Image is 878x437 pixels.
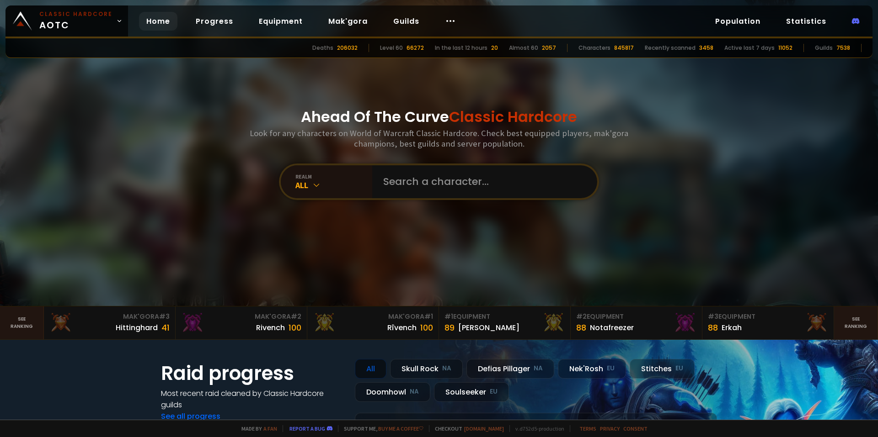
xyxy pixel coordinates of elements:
[490,387,498,396] small: EU
[39,10,112,32] span: AOTC
[256,322,285,333] div: Rivench
[161,411,220,421] a: See all progress
[439,306,571,339] a: #1Equipment89[PERSON_NAME]
[579,425,596,432] a: Terms
[534,364,543,373] small: NA
[5,5,128,37] a: Classic HardcoreAOTC
[312,44,333,52] div: Deaths
[176,306,307,339] a: Mak'Gora#2Rivench100
[558,359,626,379] div: Nek'Rosh
[576,312,587,321] span: # 2
[295,180,372,190] div: All
[301,106,577,128] h1: Ahead Of The Curve
[509,425,564,432] span: v. d752d5 - production
[380,44,403,52] div: Level 60
[289,425,325,432] a: Report a bug
[252,12,310,31] a: Equipment
[236,425,277,432] span: Made by
[387,322,417,333] div: Rîvench
[815,44,833,52] div: Guilds
[246,128,632,149] h3: Look for any characters on World of Warcraft Classic Hardcore. Check best equipped players, mak'g...
[181,312,301,321] div: Mak'Gora
[702,306,834,339] a: #3Equipment88Erkah
[576,312,696,321] div: Equipment
[337,44,358,52] div: 206032
[675,364,683,373] small: EU
[139,12,177,31] a: Home
[378,165,586,198] input: Search a character...
[390,359,463,379] div: Skull Rock
[779,12,834,31] a: Statistics
[386,12,427,31] a: Guilds
[355,359,386,379] div: All
[355,382,430,402] div: Doomhowl
[600,425,620,432] a: Privacy
[307,306,439,339] a: Mak'Gora#1Rîvench100
[291,312,301,321] span: # 2
[576,321,586,334] div: 88
[491,44,498,52] div: 20
[338,425,423,432] span: Support me,
[444,321,455,334] div: 89
[444,312,453,321] span: # 1
[458,322,519,333] div: [PERSON_NAME]
[44,306,176,339] a: Mak'Gora#3Hittinghard41
[607,364,615,373] small: EU
[378,425,423,432] a: Buy me a coffee
[542,44,556,52] div: 2057
[836,44,850,52] div: 7538
[699,44,713,52] div: 3458
[161,359,344,388] h1: Raid progress
[708,321,718,334] div: 88
[630,359,695,379] div: Stitches
[407,44,424,52] div: 66272
[724,44,775,52] div: Active last 7 days
[708,312,828,321] div: Equipment
[708,12,768,31] a: Population
[614,44,634,52] div: 845817
[263,425,277,432] a: a fan
[509,44,538,52] div: Almost 60
[722,322,742,333] div: Erkah
[410,387,419,396] small: NA
[449,106,577,127] span: Classic Hardcore
[590,322,634,333] div: Notafreezer
[161,321,170,334] div: 41
[313,312,433,321] div: Mak'Gora
[295,173,372,180] div: realm
[466,359,554,379] div: Defias Pillager
[435,44,487,52] div: In the last 12 hours
[442,364,451,373] small: NA
[571,306,702,339] a: #2Equipment88Notafreezer
[578,44,610,52] div: Characters
[834,306,878,339] a: Seeranking
[623,425,648,432] a: Consent
[424,312,433,321] span: # 1
[116,322,158,333] div: Hittinghard
[289,321,301,334] div: 100
[444,312,565,321] div: Equipment
[778,44,792,52] div: 11052
[159,312,170,321] span: # 3
[39,10,112,18] small: Classic Hardcore
[321,12,375,31] a: Mak'gora
[188,12,241,31] a: Progress
[645,44,696,52] div: Recently scanned
[49,312,170,321] div: Mak'Gora
[708,312,718,321] span: # 3
[429,425,504,432] span: Checkout
[161,388,344,411] h4: Most recent raid cleaned by Classic Hardcore guilds
[420,321,433,334] div: 100
[355,413,717,437] a: a month agozgpetri on godDefias Pillager8 /90
[464,425,504,432] a: [DOMAIN_NAME]
[434,382,509,402] div: Soulseeker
